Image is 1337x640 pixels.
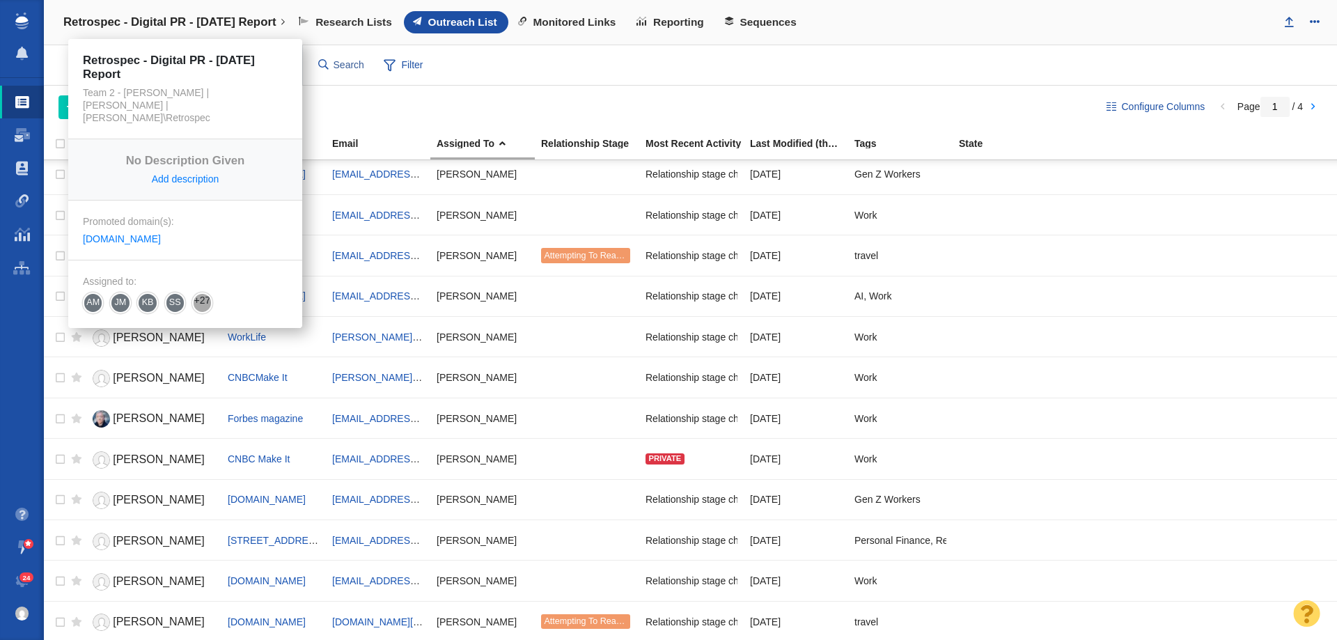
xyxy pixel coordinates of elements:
span: KB [133,290,162,317]
button: Add People [58,95,150,119]
a: Assigned To [437,139,540,150]
a: [DOMAIN_NAME] [83,233,161,244]
a: Reporting [627,11,715,33]
a: [PERSON_NAME] [88,529,215,554]
span: [PERSON_NAME] [113,372,205,384]
a: [EMAIL_ADDRESS][DOMAIN_NAME] [332,413,497,424]
span: Monitored Links [533,16,616,29]
span: Relationship stage changed to: Attempting To Reach, 1 Attempt [646,290,918,302]
div: Date the Contact information in this project was last edited [750,139,853,148]
div: State [959,139,1062,148]
a: Sequences [716,11,808,33]
span: +27 [192,292,212,313]
a: [PERSON_NAME] [88,407,215,431]
img: buzzstream_logo_iconsimple.png [15,13,28,29]
div: [PERSON_NAME] [437,565,529,595]
a: [EMAIL_ADDRESS][PERSON_NAME][DOMAIN_NAME] [332,250,577,261]
a: Email [332,139,435,150]
h4: No Description Given [83,154,288,168]
button: Configure Columns [1099,95,1213,119]
a: [EMAIL_ADDRESS][PERSON_NAME][PERSON_NAME][DOMAIN_NAME] [332,290,658,302]
div: [DATE] [750,200,842,230]
span: travel [854,249,878,262]
span: Forbes magazine [228,413,303,424]
div: [PERSON_NAME] [437,485,529,515]
div: Team 2 - [PERSON_NAME] | [PERSON_NAME] | [PERSON_NAME]\Retrospec [83,86,288,124]
a: [PERSON_NAME][EMAIL_ADDRESS][DOMAIN_NAME] [332,331,577,343]
span: JM [106,290,135,317]
a: State [959,139,1062,150]
h4: Retrospec - Digital PR - [DATE] Report [83,54,288,81]
div: [DATE] [750,525,842,555]
div: [DATE] [750,322,842,352]
span: Attempting To Reach (1 try) [544,251,650,260]
span: Work [854,453,877,465]
a: Add description [152,173,219,185]
div: Relationship Stage [541,139,644,148]
a: [DOMAIN_NAME] [228,575,306,586]
a: [DOMAIN_NAME] [228,616,306,627]
span: Relationship stage changed to: Attempting To Reach, 1 Attempt [646,534,918,547]
div: [PERSON_NAME] [437,403,529,433]
span: Attempting To Reach (1 try) [544,616,650,626]
a: [DOMAIN_NAME][EMAIL_ADDRESS][DOMAIN_NAME] [332,616,575,627]
span: Reporting [653,16,704,29]
span: [PERSON_NAME] [113,616,205,627]
a: [PERSON_NAME] [88,448,215,472]
div: [DATE] [750,403,842,433]
span: Relationship stage changed to: Attempting To Reach, 1 Attempt [646,493,918,506]
span: SS [160,290,189,317]
a: [DOMAIN_NAME] [228,494,306,505]
div: [DATE] [750,485,842,515]
div: [PERSON_NAME] [437,200,529,230]
span: Work [854,331,877,343]
span: travel [854,616,878,628]
span: Work [854,209,877,221]
span: [PERSON_NAME] [113,494,205,506]
span: Relationship stage changed to: Attempting To Reach, 1 Attempt [646,371,918,384]
div: [DATE] [750,444,842,474]
span: Relationship stage changed to: Attempting To Reach, 1 Attempt [646,249,918,262]
span: Relationship stage changed to: Attempting To Reach, 1 Attempt [646,575,918,587]
a: WorkLife [228,331,266,343]
span: Relationship stage changed to: Attempting To Reach, 1 Attempt [646,209,918,221]
div: Most Recent Activity [646,139,749,148]
a: Monitored Links [508,11,627,33]
div: [PERSON_NAME] [437,322,529,352]
a: Last Modified (this project) [750,139,853,150]
a: [PERSON_NAME] [88,366,215,391]
div: Private [646,453,685,465]
div: [PERSON_NAME] [437,525,529,555]
td: Attempting To Reach (1 try) [535,235,639,276]
div: [PERSON_NAME] [437,444,529,474]
a: Relationship Stage [541,139,644,150]
a: [PERSON_NAME] [88,488,215,513]
h4: Retrospec - Digital PR - [DATE] Report [63,15,276,29]
span: Relationship stage changed to: In Communication [646,412,861,425]
span: [STREET_ADDRESS] [228,535,324,546]
a: [PERSON_NAME] [88,610,215,634]
span: 24 [19,572,34,583]
span: Work [854,575,877,587]
a: [EMAIL_ADDRESS][DOMAIN_NAME] [332,210,497,221]
span: Page / 4 [1237,101,1303,112]
span: Research Lists [315,16,392,29]
span: Work [854,371,877,384]
div: [DATE] [750,565,842,595]
div: [PERSON_NAME] [437,159,529,189]
span: AM [78,290,109,317]
a: [PERSON_NAME][EMAIL_ADDRESS][PERSON_NAME][DOMAIN_NAME] [332,372,658,383]
span: [PERSON_NAME] [113,453,205,465]
span: Filter [376,52,432,79]
a: Research Lists [290,11,403,33]
div: Promoted domain(s): [83,215,288,228]
a: [PERSON_NAME] [88,326,215,350]
div: Assigned to: [83,275,288,288]
a: CNBC Make It [228,453,290,465]
a: [EMAIL_ADDRESS][DOMAIN_NAME] [332,535,497,546]
div: [PERSON_NAME] [437,240,529,270]
div: [DATE] [750,607,842,637]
